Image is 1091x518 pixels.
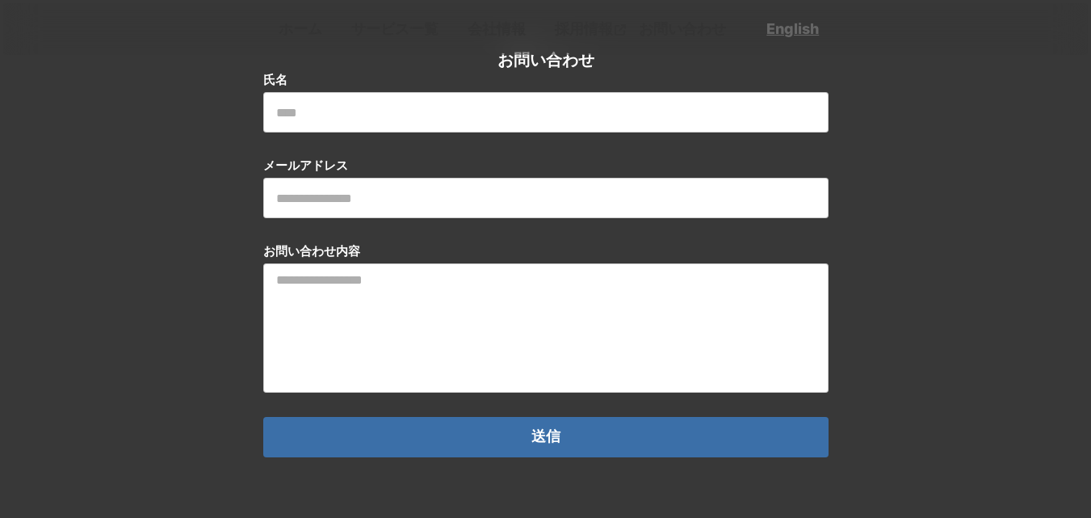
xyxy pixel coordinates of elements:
p: 採用情報 [548,15,615,42]
h2: お問い合わせ [497,48,594,71]
button: 送信 [263,417,829,457]
p: 氏名 [263,71,287,88]
p: お問い合わせ内容 [263,242,360,259]
a: サービス一覧 [345,15,445,42]
a: 会社情報 [461,15,532,42]
a: English [766,19,819,39]
p: 送信 [531,429,560,445]
a: お問い合わせ [632,15,732,42]
p: メールアドレス [263,157,348,174]
a: ホーム [272,15,329,42]
a: 採用情報 [548,15,632,42]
